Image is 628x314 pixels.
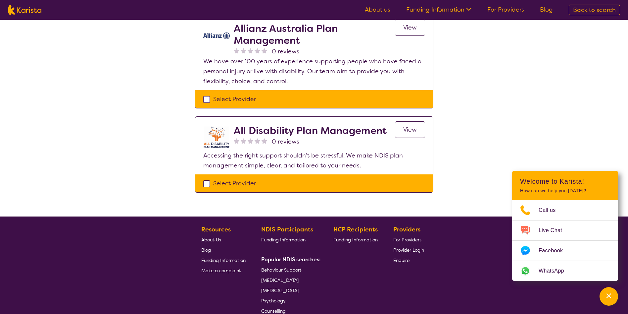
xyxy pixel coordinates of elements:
[261,295,318,306] a: Psychology
[203,23,230,49] img: rr7gtpqyd7oaeufumguf.jpg
[261,285,318,295] a: [MEDICAL_DATA]
[241,48,246,53] img: nonereviewstar
[539,205,564,215] span: Call us
[261,237,306,243] span: Funding Information
[520,188,610,194] p: How can we help you [DATE]?
[393,225,420,233] b: Providers
[201,247,211,253] span: Blog
[403,126,417,134] span: View
[234,125,387,137] h2: All Disability Plan Management
[261,225,313,233] b: NDIS Participants
[201,268,241,274] span: Make a complaint
[393,255,424,265] a: Enquire
[262,48,267,53] img: nonereviewstar
[512,261,618,281] a: Web link opens in a new tab.
[539,246,571,256] span: Facebook
[255,138,260,144] img: nonereviewstar
[393,234,424,245] a: For Providers
[201,225,231,233] b: Resources
[203,125,230,151] img: at5vqv0lot2lggohlylh.jpg
[241,138,246,144] img: nonereviewstar
[201,257,246,263] span: Funding Information
[8,5,41,15] img: Karista logo
[201,255,246,265] a: Funding Information
[512,200,618,281] ul: Choose channel
[600,287,618,306] button: Channel Menu
[234,138,239,144] img: nonereviewstar
[333,225,378,233] b: HCP Recipients
[393,257,410,263] span: Enquire
[333,237,378,243] span: Funding Information
[261,256,321,263] b: Popular NDIS searches:
[406,6,471,14] a: Funding Information
[261,298,286,304] span: Psychology
[261,308,286,314] span: Counselling
[261,267,302,273] span: Behaviour Support
[395,121,425,138] a: View
[540,6,553,14] a: Blog
[393,237,421,243] span: For Providers
[261,277,299,283] span: [MEDICAL_DATA]
[203,151,425,170] p: Accessing the right support shouldn’t be stressful. We make NDIS plan management simple, clear, a...
[201,237,221,243] span: About Us
[248,138,253,144] img: nonereviewstar
[248,48,253,53] img: nonereviewstar
[201,265,246,276] a: Make a complaint
[512,171,618,281] div: Channel Menu
[262,138,267,144] img: nonereviewstar
[272,46,299,56] span: 0 reviews
[365,6,390,14] a: About us
[272,137,299,147] span: 0 reviews
[261,275,318,285] a: [MEDICAL_DATA]
[261,234,318,245] a: Funding Information
[261,287,299,293] span: [MEDICAL_DATA]
[573,6,616,14] span: Back to search
[393,247,424,253] span: Provider Login
[393,245,424,255] a: Provider Login
[333,234,378,245] a: Funding Information
[234,23,395,46] h2: Allianz Australia Plan Management
[201,245,246,255] a: Blog
[201,234,246,245] a: About Us
[403,24,417,31] span: View
[255,48,260,53] img: nonereviewstar
[203,56,425,86] p: We have over 100 years of experience supporting people who have faced a personal injury or live w...
[520,177,610,185] h2: Welcome to Karista!
[487,6,524,14] a: For Providers
[539,266,572,276] span: WhatsApp
[234,48,239,53] img: nonereviewstar
[569,5,620,15] a: Back to search
[395,19,425,36] a: View
[261,265,318,275] a: Behaviour Support
[539,225,570,235] span: Live Chat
